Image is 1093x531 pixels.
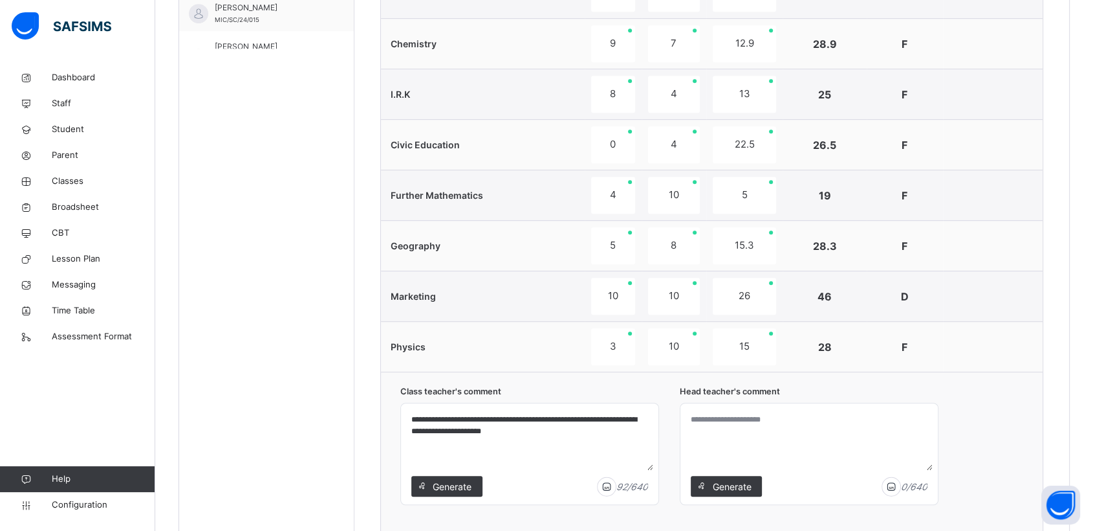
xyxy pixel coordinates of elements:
img: icon [597,477,616,497]
span: CBT [52,227,155,240]
span: F [902,38,907,51]
div: 13 [713,76,776,113]
div: 8 [648,227,700,264]
span: Class teacher's comment [400,385,659,398]
span: Generate [711,480,752,493]
span: Physics [391,341,426,352]
span: 26.5 [813,139,836,152]
div: 10 [591,278,634,315]
span: I.R.K [391,89,410,100]
div: 5 [591,227,634,264]
i: 92 / 640 [616,480,648,493]
span: Student [52,123,155,136]
div: 7 [648,25,700,62]
span: Parent [52,149,155,162]
div: 3 [591,328,634,365]
span: Chemistry [391,38,437,49]
span: Messaging [52,278,155,291]
div: 15.3 [713,227,776,264]
span: Lesson Plan [52,253,155,265]
span: Staff [52,97,155,110]
div: 8 [591,76,634,113]
span: F [902,88,907,101]
span: MIC/SC/24/015 [215,16,259,23]
span: Geography [391,240,440,251]
button: Open asap [1041,486,1080,525]
span: 19 [818,189,830,202]
span: 28.9 [812,38,836,51]
span: 28.3 [812,240,836,253]
span: Further Mathematics [391,190,483,201]
div: 10 [648,278,700,315]
span: Dashboard [52,71,155,84]
div: 26 [713,278,776,315]
span: F [902,139,907,152]
div: 22.5 [713,126,776,163]
span: D [901,290,909,303]
img: safsims [12,12,111,40]
span: 28 [817,341,831,354]
div: 15 [713,328,776,365]
div: 4 [648,126,700,163]
div: 9 [591,25,634,62]
div: 4 [591,177,634,214]
img: default.svg [189,49,208,68]
span: Assessment Format [52,330,155,343]
div: 10 [648,328,700,365]
span: Civic Education [391,139,460,150]
span: Generate [432,480,473,493]
span: F [902,189,907,202]
span: Configuration [52,499,155,512]
span: F [902,341,907,354]
img: icon [882,477,901,497]
span: Head teacher's comment [680,385,938,398]
span: Marketing [391,291,436,302]
span: 46 [817,290,832,303]
div: 0 [591,126,634,163]
img: default.svg [189,4,208,23]
div: 4 [648,76,700,113]
span: [PERSON_NAME] [PERSON_NAME] [215,41,325,64]
div: 12.9 [713,25,776,62]
span: F [902,240,907,253]
span: Broadsheet [52,201,155,214]
div: 5 [713,177,776,214]
div: 10 [648,177,700,214]
i: 0 / 640 [901,480,927,493]
span: Classes [52,175,155,188]
span: [PERSON_NAME] [215,2,325,14]
span: Time Table [52,304,155,317]
span: Help [52,473,155,486]
span: 25 [818,88,831,101]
